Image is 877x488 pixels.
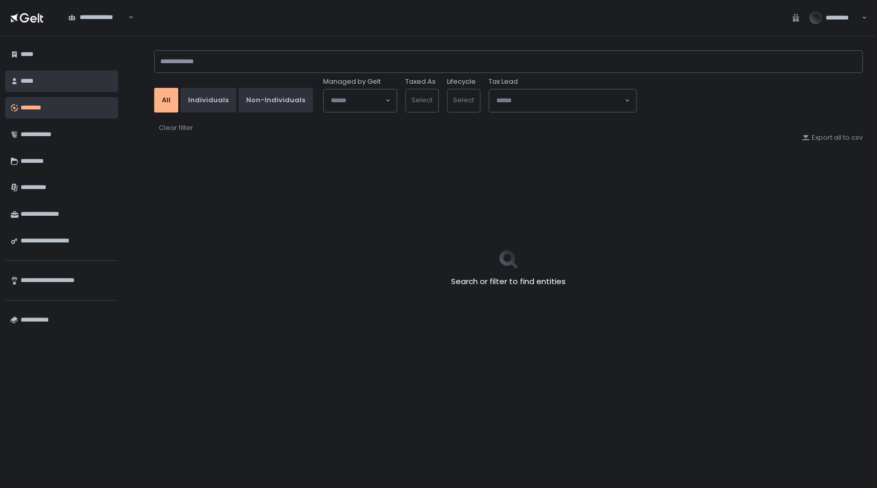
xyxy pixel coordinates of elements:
span: Managed by Gelt [323,77,381,86]
span: Select [453,95,474,105]
div: Search for option [324,89,397,112]
button: Export all to csv [801,133,863,142]
input: Search for option [68,22,127,32]
h2: Search or filter to find entities [451,276,566,288]
span: Tax Lead [489,77,518,86]
div: Search for option [489,89,636,112]
div: Clear filter [159,123,193,133]
div: All [162,96,171,105]
label: Taxed As [405,77,436,86]
span: Select [412,95,433,105]
div: Individuals [188,96,229,105]
label: Lifecycle [447,77,476,86]
div: Search for option [62,7,134,28]
input: Search for option [496,96,624,106]
div: Non-Individuals [246,96,305,105]
button: Clear filter [158,123,194,133]
input: Search for option [331,96,384,106]
button: Non-Individuals [238,88,313,112]
button: All [154,88,178,112]
button: Individuals [180,88,236,112]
